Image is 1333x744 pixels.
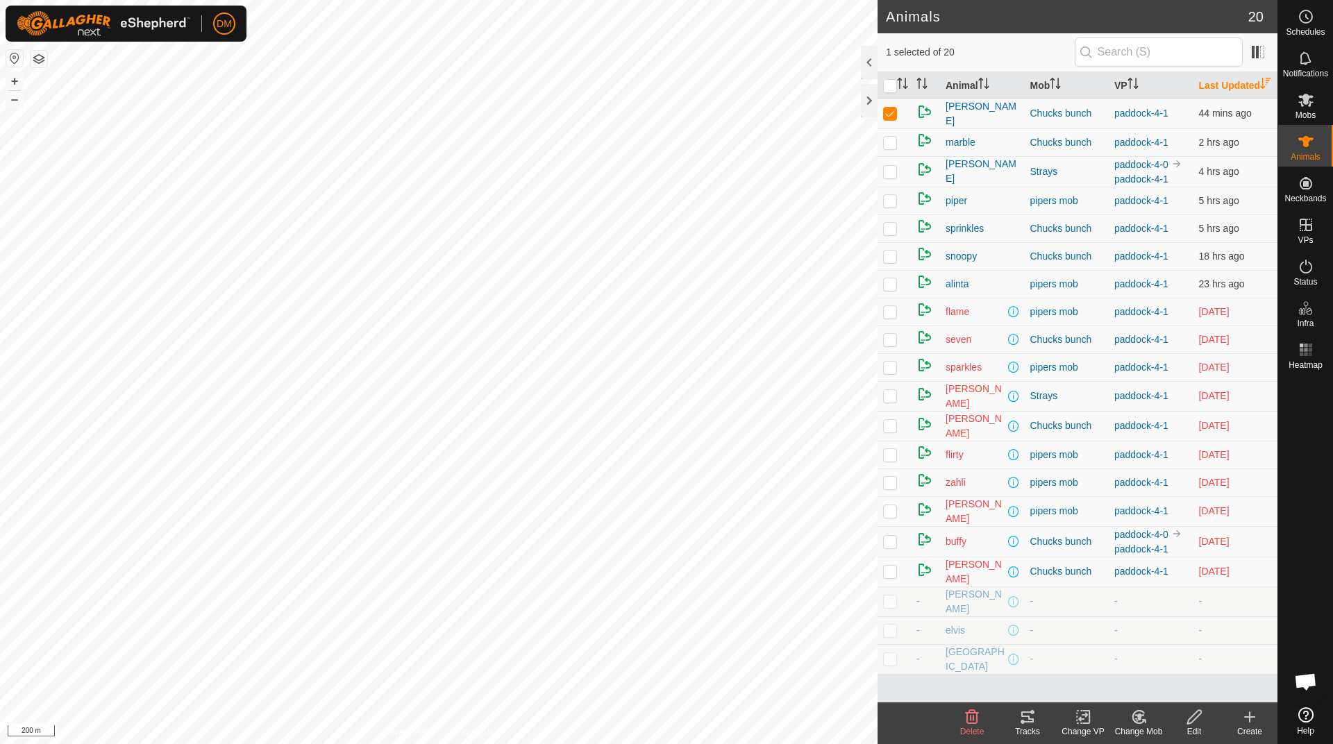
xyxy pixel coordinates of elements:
[1030,448,1104,462] div: pipers mob
[946,534,966,549] span: buffy
[1114,195,1168,206] a: paddock-4-1
[1030,360,1104,375] div: pipers mob
[1199,625,1202,636] span: -
[1248,6,1264,27] span: 20
[946,305,969,319] span: flame
[6,50,23,67] button: Reset Map
[1114,108,1168,119] a: paddock-4-1
[1114,529,1168,540] a: paddock-4-0
[946,221,984,236] span: sprinkles
[1166,725,1222,738] div: Edit
[1199,108,1252,119] span: 22 Sept 2025, 4:36 pm
[978,80,989,91] p-sorticon: Activate to sort
[1199,566,1230,577] span: 20 Sept 2025, 9:06 am
[916,561,933,578] img: returning on
[916,595,920,607] span: -
[1199,505,1230,516] span: 20 Sept 2025, 12:36 pm
[1114,595,1118,607] app-display-virtual-paddock-transition: -
[916,653,920,664] span: -
[1030,534,1104,549] div: Chucks bunch
[916,273,933,290] img: returning on
[1289,361,1323,369] span: Heatmap
[946,645,1005,674] span: [GEOGRAPHIC_DATA]
[897,80,908,91] p-sorticon: Activate to sort
[1111,725,1166,738] div: Change Mob
[916,190,933,207] img: returning on
[946,135,975,150] span: marble
[1114,477,1168,488] a: paddock-4-1
[1075,37,1243,67] input: Search (S)
[1199,595,1202,607] span: -
[1114,390,1168,401] a: paddock-4-1
[946,497,1005,526] span: [PERSON_NAME]
[1278,702,1333,741] a: Help
[1199,166,1239,177] span: 22 Sept 2025, 1:06 pm
[1114,334,1168,345] a: paddock-4-1
[946,277,969,291] span: alinta
[916,444,933,461] img: returning on
[1199,334,1230,345] span: 21 Sept 2025, 3:06 pm
[946,157,1019,186] span: [PERSON_NAME]
[384,726,436,738] a: Privacy Policy
[1114,362,1168,373] a: paddock-4-1
[1199,137,1239,148] span: 22 Sept 2025, 3:06 pm
[946,249,977,264] span: snoopy
[916,80,928,91] p-sorticon: Activate to sort
[1199,390,1230,401] span: 21 Sept 2025, 11:36 am
[946,557,1005,586] span: [PERSON_NAME]
[1109,72,1193,99] th: VP
[916,501,933,518] img: returning on
[946,623,965,638] span: elvis
[1260,80,1271,91] p-sorticon: Activate to sort
[1030,305,1104,319] div: pipers mob
[1199,306,1230,317] span: 21 Sept 2025, 3:06 pm
[1030,475,1104,490] div: pipers mob
[1114,174,1168,185] a: paddock-4-1
[1030,249,1104,264] div: Chucks bunch
[1114,251,1168,262] a: paddock-4-1
[217,17,232,31] span: DM
[1199,449,1230,460] span: 21 Sept 2025, 12:06 am
[1114,306,1168,317] a: paddock-4-1
[1114,159,1168,170] a: paddock-4-0
[1199,278,1245,289] span: 21 Sept 2025, 6:06 pm
[916,531,933,548] img: returning on
[916,625,920,636] span: -
[1291,153,1321,161] span: Animals
[1298,236,1313,244] span: VPs
[6,73,23,90] button: +
[886,8,1248,25] h2: Animals
[1114,223,1168,234] a: paddock-4-1
[916,357,933,373] img: returning on
[1030,389,1104,403] div: Strays
[1114,278,1168,289] a: paddock-4-1
[946,332,971,347] span: seven
[1114,653,1118,664] app-display-virtual-paddock-transition: -
[916,416,933,432] img: returning on
[940,72,1025,99] th: Animal
[946,360,982,375] span: sparkles
[1030,194,1104,208] div: pipers mob
[1171,158,1182,169] img: to
[1293,278,1317,286] span: Status
[1025,72,1109,99] th: Mob
[1114,543,1168,555] a: paddock-4-1
[1030,332,1104,347] div: Chucks bunch
[1030,106,1104,121] div: Chucks bunch
[1030,221,1104,236] div: Chucks bunch
[916,161,933,178] img: returning on
[1030,418,1104,433] div: Chucks bunch
[1127,80,1139,91] p-sorticon: Activate to sort
[1114,566,1168,577] a: paddock-4-1
[1030,623,1104,638] div: -
[946,412,1005,441] span: [PERSON_NAME]
[1285,661,1327,702] div: Open chat
[1114,505,1168,516] a: paddock-4-1
[1222,725,1277,738] div: Create
[1297,319,1314,328] span: Infra
[1000,725,1055,738] div: Tracks
[946,194,967,208] span: piper
[1171,528,1182,539] img: to
[1030,652,1104,666] div: -
[1030,135,1104,150] div: Chucks bunch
